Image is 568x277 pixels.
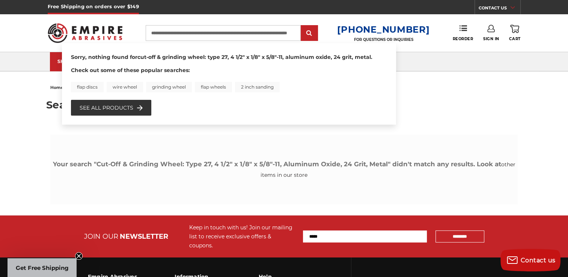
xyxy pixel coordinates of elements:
[62,43,396,125] div: Instant Search Results
[80,104,143,112] a: See all products
[46,100,522,110] h1: Search results
[337,24,429,35] a: [PHONE_NUMBER]
[500,249,560,271] button: Contact us
[235,82,280,92] a: 2 inch sanding
[195,82,232,92] a: flap wheels
[71,53,387,66] div: Sorry, nothing found for .
[509,25,520,41] a: Cart
[261,161,515,178] a: other items in our store
[8,258,77,277] div: Get Free ShippingClose teaser
[146,82,192,92] a: grinding wheel
[337,37,429,42] p: FOR QUESTIONS OR INQUIRIES
[84,232,118,241] span: JOIN OUR
[479,4,520,14] a: CONTACT US
[189,223,295,250] div: Keep in touch with us! Join our mailing list to receive exclusive offers & coupons.
[107,82,143,92] a: wire wheel
[71,66,387,92] div: Check out some of these popular searches:
[452,25,473,41] a: Reorder
[53,160,515,178] span: Your search " " didn't match any results. Look at
[71,82,104,92] a: flap discs
[57,59,118,64] div: SHOP CATEGORIES
[452,36,473,41] span: Reorder
[96,160,388,168] b: Cut-Off & Grinding Wheel: Type 27, 4 1/2" x 1/8" x 5/8"-11, Aluminum Oxide, 24 Grit, Metal
[509,36,520,41] span: Cart
[48,18,123,48] img: Empire Abrasives
[483,36,499,41] span: Sign In
[521,257,556,264] span: Contact us
[120,232,168,241] span: NEWSLETTER
[16,264,69,271] span: Get Free Shipping
[75,252,83,260] button: Close teaser
[50,85,63,90] span: home
[137,54,371,60] b: cut-off & grinding wheel: type 27, 4 1/2" x 1/8" x 5/8"-11, aluminum oxide, 24 grit, metal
